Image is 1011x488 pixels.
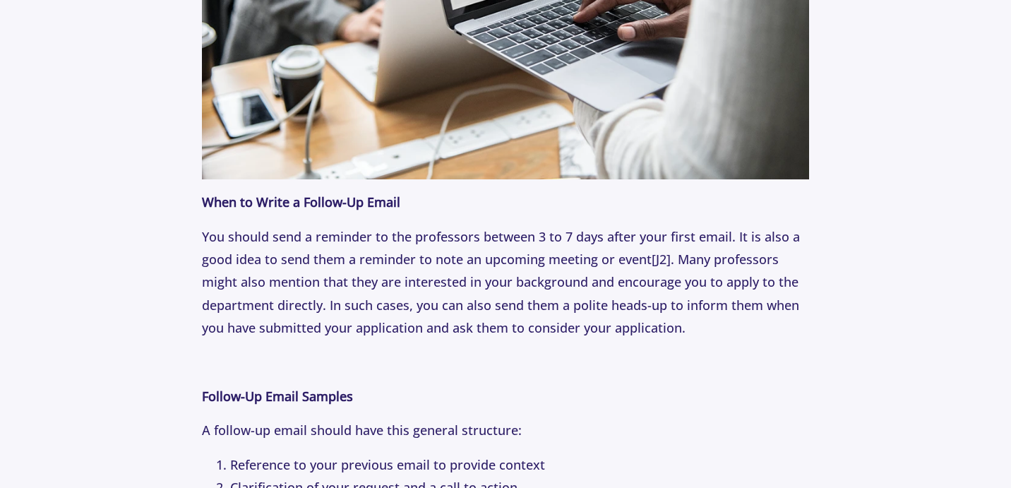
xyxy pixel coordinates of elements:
p: You should send a reminder to the professors between 3 to 7 days after your first email. It is al... [202,225,808,340]
a: [J2] [652,251,671,268]
strong: Follow-Up Email Samples [202,388,353,405]
strong: When to Write a Follow-Up Email [202,194,400,210]
li: Reference to your previous email to provide context [230,453,808,476]
p: A follow-up email should have this general structure: [202,419,808,441]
